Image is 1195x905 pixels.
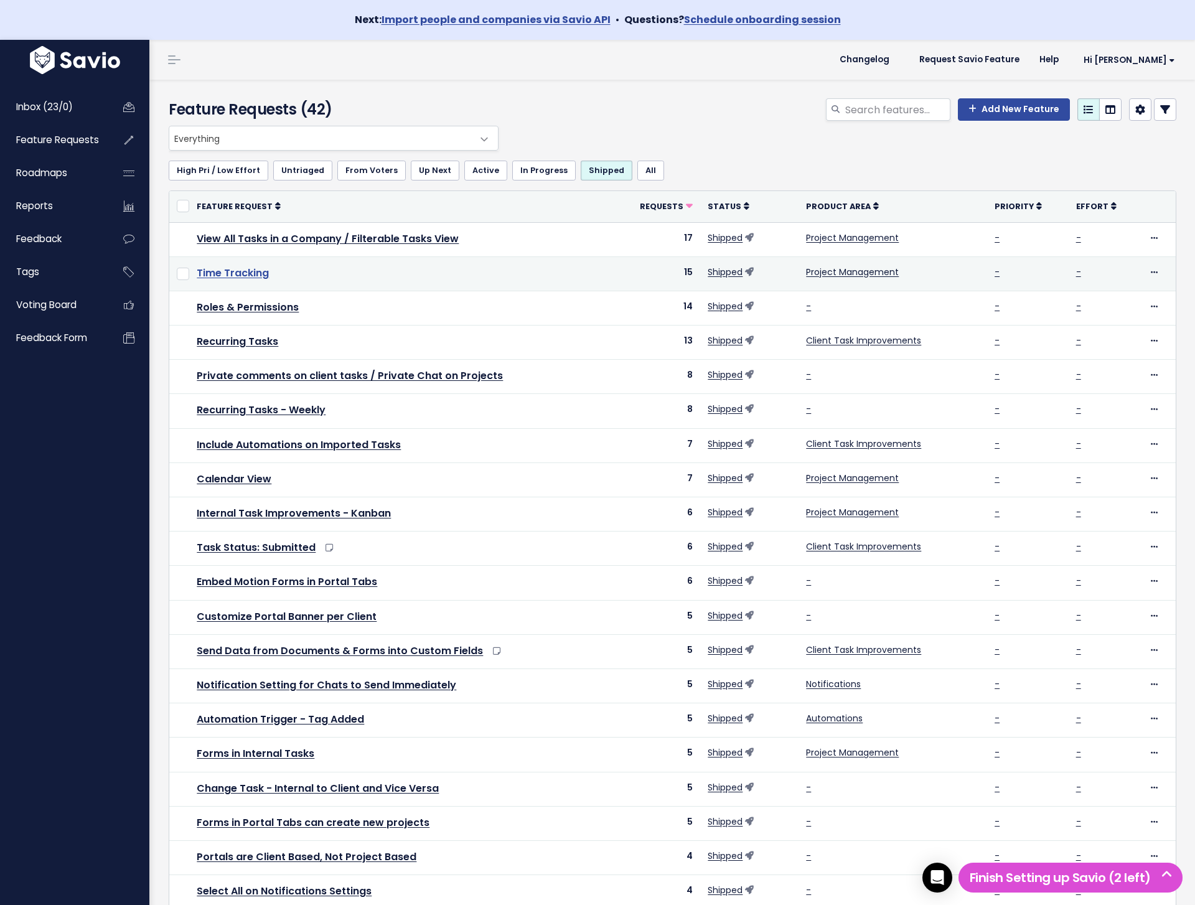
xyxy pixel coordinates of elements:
span: Inbox (23/0) [16,100,73,113]
a: Embed Motion Forms in Portal Tabs [197,574,377,589]
a: Change Task - Internal to Client and Vice Versa [197,781,439,795]
span: Status [708,201,741,212]
a: Client Task Improvements [806,644,921,656]
a: - [995,746,1000,759]
div: Open Intercom Messenger [922,863,952,893]
a: - [806,574,811,587]
span: Product Area [806,201,871,212]
a: Priority [995,200,1042,212]
a: - [806,368,811,381]
a: - [806,815,811,828]
span: Feature Requests [16,133,99,146]
a: Shipped [581,161,632,181]
a: - [1076,644,1081,656]
td: 5 [612,738,700,772]
a: - [1076,712,1081,724]
span: Changelog [840,55,889,64]
a: From Voters [337,161,406,181]
a: Shipped [708,781,743,794]
a: Internal Task Improvements - Kanban [197,506,391,520]
td: 5 [612,668,700,703]
a: Shipped [708,644,743,656]
span: Everything [169,126,473,150]
a: - [1076,232,1081,244]
a: Hi [PERSON_NAME] [1069,50,1185,70]
a: Shipped [708,334,743,347]
a: Client Task Improvements [806,540,921,553]
span: Effort [1076,201,1108,212]
a: Active [464,161,507,181]
a: - [806,850,811,862]
a: Project Management [806,746,899,759]
td: 4 [612,840,700,875]
a: Notifications [806,678,861,690]
a: - [1076,266,1081,278]
a: Inbox (23/0) [3,93,103,121]
a: Customize Portal Banner per Client [197,609,377,624]
td: 5 [612,806,700,840]
td: 15 [612,256,700,291]
td: 8 [612,360,700,394]
a: - [1076,506,1081,518]
img: logo-white.9d6f32f41409.svg [27,46,123,74]
a: Recurring Tasks - Weekly [197,403,326,417]
a: Shipped [708,300,743,312]
a: - [1076,815,1081,828]
a: Forms in Portal Tabs can create new projects [197,815,429,830]
a: - [1076,472,1081,484]
a: Shipped [708,438,743,450]
a: Forms in Internal Tasks [197,746,314,761]
a: View All Tasks in a Company / Filterable Tasks View [197,232,459,246]
a: Project Management [806,266,899,278]
a: Status [708,200,749,212]
a: - [1076,540,1081,553]
a: Add New Feature [958,98,1070,121]
td: 5 [612,634,700,668]
td: 5 [612,703,700,738]
span: Priority [995,201,1034,212]
a: - [995,678,1000,690]
span: Voting Board [16,298,77,311]
a: Shipped [708,746,743,759]
a: Automation Trigger - Tag Added [197,712,364,726]
a: - [1076,781,1081,794]
a: Shipped [708,403,743,415]
a: - [995,266,1000,278]
a: - [995,540,1000,553]
td: 13 [612,326,700,360]
td: 5 [612,772,700,806]
a: - [1076,438,1081,450]
a: Calendar View [197,472,271,486]
a: - [995,334,1000,347]
td: 14 [612,291,700,325]
a: - [806,300,811,312]
a: Import people and companies via Savio API [382,12,611,27]
a: - [995,300,1000,312]
a: Shipped [708,368,743,381]
td: 7 [612,428,700,462]
a: Schedule onboarding session [684,12,841,27]
a: - [1076,609,1081,622]
a: - [1076,334,1081,347]
a: Send Data from Documents & Forms into Custom Fields [197,644,483,658]
a: Client Task Improvements [806,438,921,450]
span: Feedback [16,232,62,245]
a: Portals are Client Based, Not Project Based [197,850,416,864]
a: Include Automations on Imported Tasks [197,438,401,452]
a: Shipped [708,850,743,862]
a: Up Next [411,161,459,181]
td: 7 [612,462,700,497]
a: Shipped [708,472,743,484]
a: Project Management [806,506,899,518]
a: Notification Setting for Chats to Send Immediately [197,678,456,692]
span: Hi [PERSON_NAME] [1084,55,1175,65]
span: • [616,12,619,27]
ul: Filter feature requests [169,161,1176,181]
a: In Progress [512,161,576,181]
a: - [995,644,1000,656]
a: Shipped [708,609,743,622]
a: Roles & Permissions [197,300,299,314]
span: Everything [169,126,499,151]
a: - [1076,368,1081,381]
a: Product Area [806,200,879,212]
